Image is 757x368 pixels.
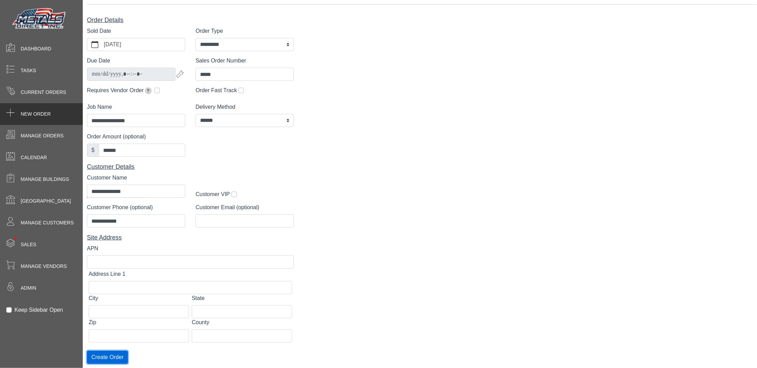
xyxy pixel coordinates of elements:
button: calendar [87,38,102,51]
label: Job Name [87,103,112,111]
label: Delivery Method [196,103,236,111]
button: Create Order [87,351,128,364]
label: Requires Vendor Order [87,86,153,95]
div: Customer Details [87,162,294,172]
span: Dashboard [21,45,51,52]
label: Due Date [87,57,110,65]
span: Manage Customers [21,219,74,226]
label: Sales Order Number [196,57,246,65]
span: • [7,227,24,250]
label: Order Type [196,27,223,35]
label: Sold Date [87,27,111,35]
span: Extends due date by 2 weeks for pickup orders [145,87,152,94]
label: [DATE] [102,38,185,51]
label: City [89,294,98,302]
span: Manage Orders [21,132,63,139]
div: Site Address [87,233,294,242]
label: Order Amount (optional) [87,133,146,141]
img: Metals Direct Inc Logo [10,6,69,32]
label: APN [87,244,98,253]
span: Admin [21,284,36,292]
div: $ [87,144,99,157]
span: Calendar [21,154,47,161]
label: Customer Name [87,174,127,182]
label: Zip [89,318,96,327]
label: Customer Phone (optional) [87,203,153,212]
label: State [192,294,205,302]
span: Manage Buildings [21,176,69,183]
span: Sales [21,241,36,248]
label: Keep Sidebar Open [14,306,63,314]
span: [GEOGRAPHIC_DATA] [21,197,71,205]
span: Current Orders [21,89,66,96]
div: Order Details [87,16,294,25]
label: Address Line 1 [89,270,126,278]
span: New Order [21,110,51,118]
svg: calendar [91,41,98,48]
label: County [192,318,209,327]
label: Customer Email (optional) [196,203,259,212]
label: Customer VIP [196,190,230,198]
span: Tasks [21,67,36,74]
span: Manage Vendors [21,263,67,270]
label: Order Fast Track [196,86,237,95]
